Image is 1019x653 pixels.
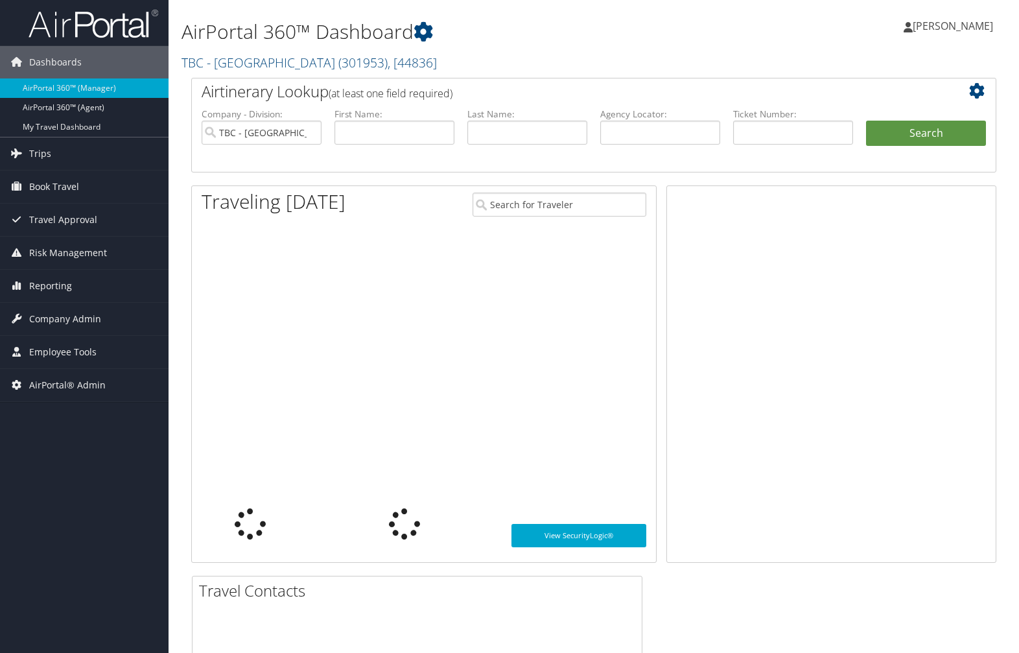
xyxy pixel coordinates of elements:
button: Search [866,121,986,147]
span: Reporting [29,270,72,302]
h1: AirPortal 360™ Dashboard [182,18,731,45]
span: [PERSON_NAME] [913,19,993,33]
h1: Traveling [DATE] [202,188,346,215]
label: Agency Locator: [600,108,720,121]
h2: Airtinerary Lookup [202,80,919,102]
h2: Travel Contacts [199,580,642,602]
span: AirPortal® Admin [29,369,106,401]
span: , [ 44836 ] [388,54,437,71]
span: ( 301953 ) [338,54,388,71]
label: Company - Division: [202,108,322,121]
span: Risk Management [29,237,107,269]
span: Trips [29,137,51,170]
input: Search for Traveler [473,193,646,217]
label: Ticket Number: [733,108,853,121]
span: Company Admin [29,303,101,335]
span: Employee Tools [29,336,97,368]
span: (at least one field required) [329,86,452,101]
a: TBC - [GEOGRAPHIC_DATA] [182,54,437,71]
label: First Name: [334,108,454,121]
span: Travel Approval [29,204,97,236]
a: [PERSON_NAME] [904,6,1006,45]
span: Dashboards [29,46,82,78]
span: Book Travel [29,171,79,203]
a: View SecurityLogic® [511,524,647,547]
img: airportal-logo.png [29,8,158,39]
label: Last Name: [467,108,587,121]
